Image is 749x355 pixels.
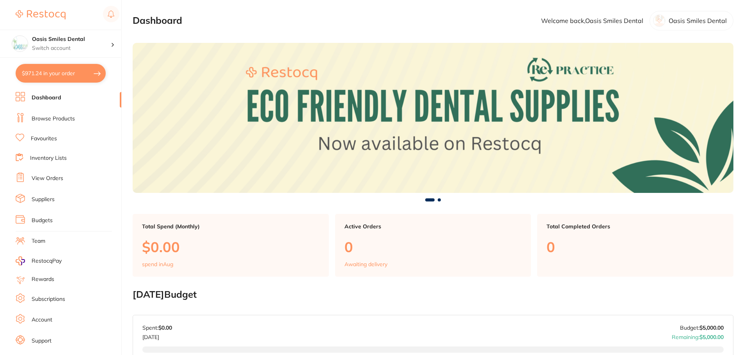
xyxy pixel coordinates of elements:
p: spend in Aug [142,261,173,267]
a: Team [32,237,45,245]
p: Active Orders [344,223,522,230]
p: [DATE] [142,331,172,340]
a: Account [32,316,52,324]
a: Support [32,337,51,345]
a: Restocq Logo [16,6,66,24]
a: Browse Products [32,115,75,123]
h2: [DATE] Budget [133,289,733,300]
p: Welcome back, Oasis Smiles Dental [541,17,643,24]
a: Dashboard [32,94,61,102]
a: Suppliers [32,196,55,203]
strong: $5,000.00 [699,324,724,331]
strong: $0.00 [158,324,172,331]
h4: Oasis Smiles Dental [32,35,111,43]
h2: Dashboard [133,15,182,26]
p: Awaiting delivery [344,261,387,267]
a: Rewards [32,276,54,283]
p: Budget: [680,325,724,331]
img: Oasis Smiles Dental [12,36,28,51]
a: View Orders [32,175,63,182]
p: 0 [547,239,724,255]
a: Budgets [32,217,53,224]
p: $0.00 [142,239,319,255]
a: RestocqPay [16,256,62,265]
p: Total Completed Orders [547,223,724,230]
p: 0 [344,239,522,255]
strong: $5,000.00 [699,334,724,341]
p: Oasis Smiles Dental [669,17,727,24]
button: $971.24 in your order [16,64,106,83]
img: Dashboard [133,43,733,193]
a: Active Orders0Awaiting delivery [335,214,531,277]
a: Inventory Lists [30,154,67,162]
img: Restocq Logo [16,10,66,19]
a: Subscriptions [32,295,65,303]
p: Spent: [142,325,172,331]
a: Favourites [31,135,57,143]
img: RestocqPay [16,256,25,265]
span: RestocqPay [32,257,62,265]
p: Remaining: [672,331,724,340]
a: Total Completed Orders0 [537,214,733,277]
a: Total Spend (Monthly)$0.00spend inAug [133,214,329,277]
p: Total Spend (Monthly) [142,223,319,230]
p: Switch account [32,44,111,52]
